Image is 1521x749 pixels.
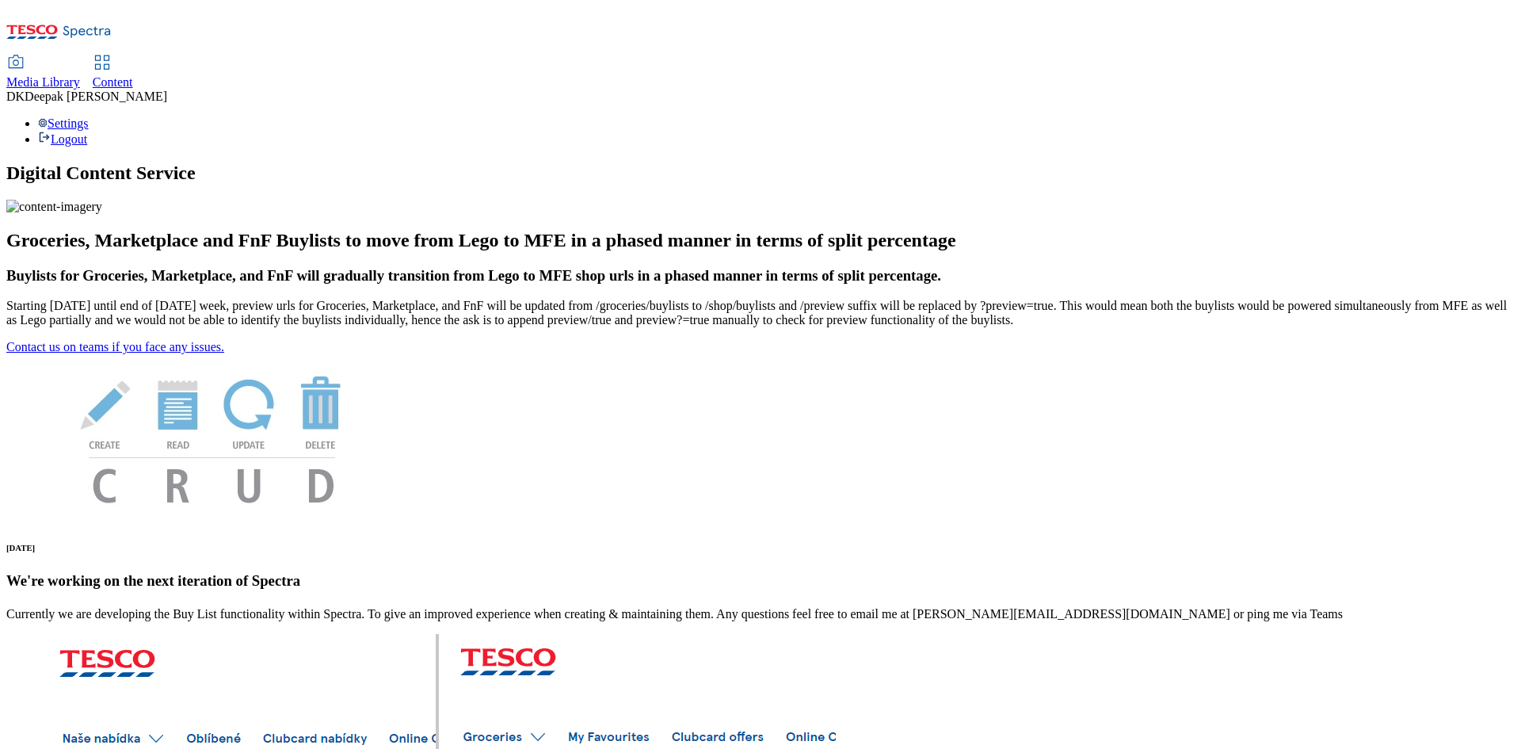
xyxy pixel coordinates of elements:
[6,56,80,90] a: Media Library
[6,230,1515,251] h2: Groceries, Marketplace and FnF Buylists to move from Lego to MFE in a phased manner in terms of s...
[6,607,1515,621] p: Currently we are developing the Buy List functionality within Spectra. To give an improved experi...
[6,354,418,520] img: News Image
[6,200,102,214] img: content-imagery
[6,299,1515,327] p: Starting [DATE] until end of [DATE] week, preview urls for Groceries, Marketplace, and FnF will b...
[6,340,224,353] a: Contact us on teams if you face any issues.
[93,75,133,89] span: Content
[6,572,1515,590] h3: We're working on the next iteration of Spectra
[38,117,89,130] a: Settings
[6,543,1515,552] h6: [DATE]
[6,90,25,103] span: DK
[6,267,1515,285] h3: Buylists for Groceries, Marketplace, and FnF will gradually transition from Lego to MFE shop urls...
[6,162,1515,184] h1: Digital Content Service
[93,56,133,90] a: Content
[38,132,87,146] a: Logout
[25,90,167,103] span: Deepak [PERSON_NAME]
[6,75,80,89] span: Media Library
